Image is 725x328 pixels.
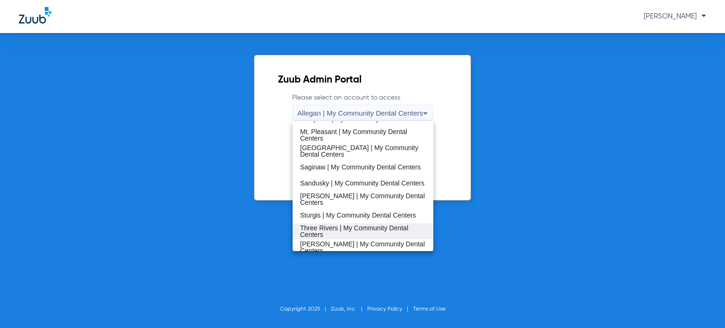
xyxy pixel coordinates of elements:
[300,144,426,158] span: [GEOGRAPHIC_DATA] | My Community Dental Centers
[300,164,421,170] span: Saginaw | My Community Dental Centers
[300,116,425,122] span: Marquette | My Community Dental Centers
[300,241,426,254] span: [PERSON_NAME] | My Community Dental Centers
[300,225,426,238] span: Three Rivers | My Community Dental Centers
[300,180,425,186] span: Sandusky | My Community Dental Centers
[300,193,426,206] span: [PERSON_NAME] | My Community Dental Centers
[300,212,416,219] span: Sturgis | My Community Dental Centers
[300,128,426,142] span: Mt. Pleasant | My Community Dental Centers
